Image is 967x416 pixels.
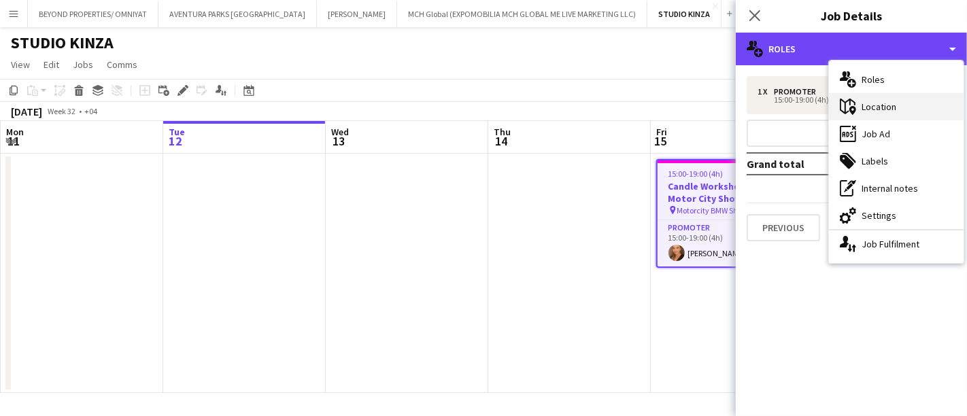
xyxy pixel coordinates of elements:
[668,169,724,179] span: 15:00-19:00 (4h)
[492,133,511,149] span: 14
[829,120,964,148] div: Job Ad
[101,56,143,73] a: Comms
[656,126,667,138] span: Fri
[11,33,114,53] h1: STUDIO KINZA
[747,153,870,175] td: Grand total
[829,148,964,175] div: Labels
[169,126,185,138] span: Tue
[4,133,24,149] span: 11
[758,87,774,97] div: 1 x
[747,120,956,147] button: Add role
[397,1,647,27] button: MCH Global (EXPOMOBILIA MCH GLOBAL ME LIVE MARKETING LLC)
[494,126,511,138] span: Thu
[736,7,967,24] h3: Job Details
[647,1,722,27] button: STUDIO KINZA
[45,106,79,116] span: Week 32
[331,126,349,138] span: Wed
[67,56,99,73] a: Jobs
[829,230,964,258] div: Job Fulfilment
[758,97,931,103] div: 15:00-19:00 (4h)
[28,1,158,27] button: BEYOND PROPERTIES/ OMNIYAT
[44,58,59,71] span: Edit
[656,159,809,268] app-job-card: 15:00-19:00 (4h)1/1Candle Workshop @ BMW Motor City Showroom Motorcity BMW Showroom1 RolePromoter...
[736,33,967,65] div: Roles
[774,87,821,97] div: Promoter
[747,214,820,241] button: Previous
[829,93,964,120] div: Location
[73,58,93,71] span: Jobs
[6,126,24,138] span: Mon
[107,58,137,71] span: Comms
[829,202,964,229] div: Settings
[167,133,185,149] span: 12
[11,58,30,71] span: View
[829,175,964,202] div: Internal notes
[11,105,42,118] div: [DATE]
[677,205,767,215] span: Motorcity BMW Showroom
[158,1,317,27] button: AVENTURA PARKS [GEOGRAPHIC_DATA]
[658,220,807,266] app-card-role: Promoter1/115:00-19:00 (4h)[PERSON_NAME]
[329,133,349,149] span: 13
[829,66,964,93] div: Roles
[5,56,35,73] a: View
[658,180,807,205] h3: Candle Workshop @ BMW Motor City Showroom
[38,56,65,73] a: Edit
[84,106,97,116] div: +04
[317,1,397,27] button: [PERSON_NAME]
[654,133,667,149] span: 15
